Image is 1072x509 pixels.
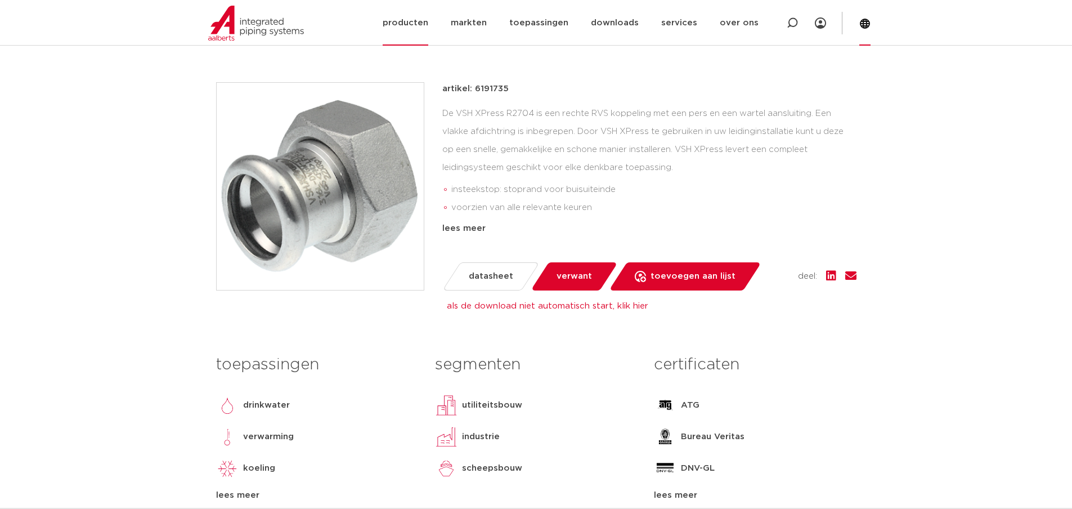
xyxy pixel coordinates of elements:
[451,217,856,235] li: Leak Before Pressed-functie
[243,430,294,444] p: verwarming
[217,83,424,290] img: Product Image for VSH XPress RVS wartelkoppeling FF 15xG3/4"
[435,394,457,417] img: utiliteitsbouw
[462,430,500,444] p: industrie
[798,270,817,283] span: deel:
[442,105,856,217] div: De VSH XPress R2704 is een rechte RVS koppeling met een pers en een wartel aansluiting. Een vlakk...
[216,394,239,417] img: drinkwater
[654,354,856,376] h3: certificaten
[557,267,592,285] span: verwant
[681,430,744,444] p: Bureau Veritas
[216,457,239,480] img: koeling
[530,262,617,291] a: verwant
[447,302,648,310] a: als de download niet automatisch start, klik hier
[243,462,275,475] p: koeling
[435,354,637,376] h3: segmenten
[651,267,735,285] span: toevoegen aan lijst
[451,199,856,217] li: voorzien van alle relevante keuren
[216,426,239,448] img: verwarming
[469,267,513,285] span: datasheet
[654,394,676,417] img: ATG
[442,82,509,96] p: artikel: 6191735
[654,426,676,448] img: Bureau Veritas
[243,399,290,412] p: drinkwater
[442,222,856,235] div: lees meer
[435,457,457,480] img: scheepsbouw
[442,262,539,291] a: datasheet
[462,462,522,475] p: scheepsbouw
[681,462,715,475] p: DNV-GL
[654,457,676,480] img: DNV-GL
[462,399,522,412] p: utiliteitsbouw
[435,426,457,448] img: industrie
[451,181,856,199] li: insteekstop: stoprand voor buisuiteinde
[216,489,418,502] div: lees meer
[681,399,699,412] p: ATG
[654,489,856,502] div: lees meer
[216,354,418,376] h3: toepassingen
